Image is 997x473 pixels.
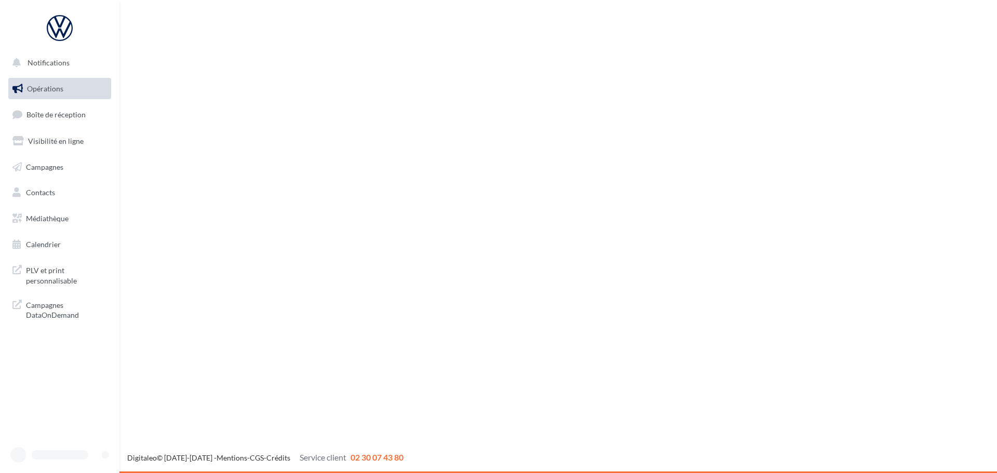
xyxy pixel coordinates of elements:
a: Opérations [6,78,113,100]
span: Notifications [28,58,70,67]
a: PLV et print personnalisable [6,259,113,290]
span: Calendrier [26,240,61,249]
a: Mentions [217,453,247,462]
span: PLV et print personnalisable [26,263,107,286]
a: Boîte de réception [6,103,113,126]
span: Opérations [27,84,63,93]
a: Médiathèque [6,208,113,229]
a: Campagnes DataOnDemand [6,294,113,325]
span: Service client [300,452,346,462]
span: © [DATE]-[DATE] - - - [127,453,403,462]
a: Calendrier [6,234,113,255]
a: Campagnes [6,156,113,178]
button: Notifications [6,52,109,74]
span: Contacts [26,188,55,197]
a: Digitaleo [127,453,157,462]
a: Visibilité en ligne [6,130,113,152]
a: Contacts [6,182,113,204]
span: Visibilité en ligne [28,137,84,145]
span: Campagnes [26,162,63,171]
span: Campagnes DataOnDemand [26,298,107,320]
a: Crédits [266,453,290,462]
span: 02 30 07 43 80 [351,452,403,462]
span: Boîte de réception [26,110,86,119]
a: CGS [250,453,264,462]
span: Médiathèque [26,214,69,223]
